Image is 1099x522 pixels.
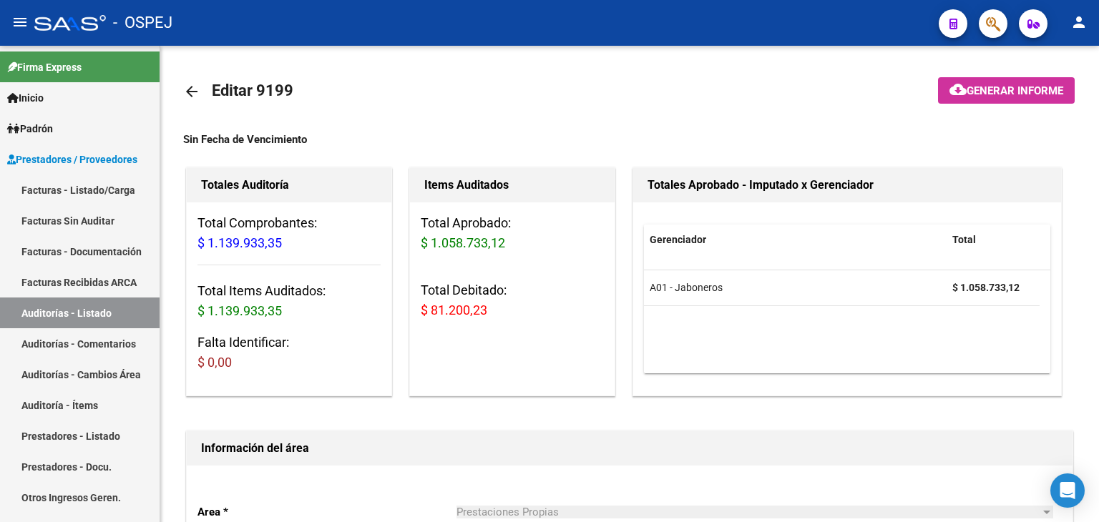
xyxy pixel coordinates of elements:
[648,174,1047,197] h1: Totales Aprobado - Imputado x Gerenciador
[197,355,232,370] span: $ 0,00
[421,280,604,320] h3: Total Debitado:
[197,281,381,321] h3: Total Items Auditados:
[421,213,604,253] h3: Total Aprobado:
[197,213,381,253] h3: Total Comprobantes:
[456,506,559,518] span: Prestaciones Propias
[421,235,505,250] span: $ 1.058.733,12
[424,174,600,197] h1: Items Auditados
[7,90,44,106] span: Inicio
[7,152,137,167] span: Prestadores / Proveedores
[1070,14,1088,31] mat-icon: person
[952,234,976,245] span: Total
[113,7,172,39] span: - OSPEJ
[183,83,200,100] mat-icon: arrow_back
[952,282,1020,293] strong: $ 1.058.733,12
[650,234,706,245] span: Gerenciador
[197,235,282,250] span: $ 1.139.933,35
[947,225,1040,255] datatable-header-cell: Total
[183,132,1076,147] div: Sin Fecha de Vencimiento
[7,121,53,137] span: Padrón
[967,84,1063,97] span: Generar informe
[197,504,456,520] p: Area *
[212,82,293,99] span: Editar 9199
[197,303,282,318] span: $ 1.139.933,35
[421,302,487,317] span: $ 81.200,23
[949,81,967,98] mat-icon: cloud_download
[11,14,29,31] mat-icon: menu
[938,77,1075,104] button: Generar informe
[1050,473,1085,508] div: Open Intercom Messenger
[650,282,723,293] span: A01 - Jaboneros
[197,333,381,373] h3: Falta Identificar:
[7,59,82,75] span: Firma Express
[201,174,377,197] h1: Totales Auditoría
[644,225,947,255] datatable-header-cell: Gerenciador
[201,437,1058,460] h1: Información del área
